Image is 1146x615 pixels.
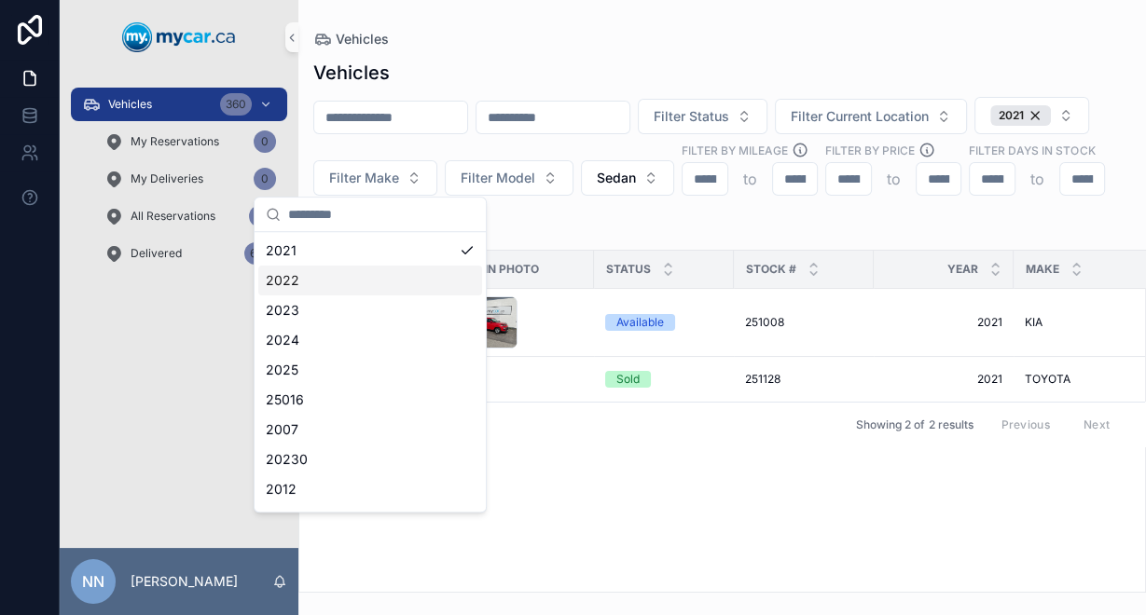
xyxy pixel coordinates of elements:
[131,246,182,261] span: Delivered
[990,105,1051,126] button: Unselect I_2021
[1025,372,1070,387] span: TOYOTA
[71,88,287,121] a: Vehicles360
[122,22,236,52] img: App logo
[258,385,482,415] div: 25016
[638,99,767,134] button: Select Button
[974,97,1089,134] button: Select Button
[131,171,203,186] span: My Deliveries
[969,142,1095,158] label: Filter Days In Stock
[605,314,723,331] a: Available
[885,315,1002,330] a: 2021
[605,371,723,388] a: Sold
[220,93,252,116] div: 360
[131,209,215,224] span: All Reservations
[745,315,863,330] a: 251008
[856,417,973,432] span: Showing 2 of 2 results
[93,237,287,270] a: Delivered648
[258,325,482,355] div: 2024
[313,160,437,196] button: Select Button
[745,315,784,330] span: 251008
[461,169,535,187] span: Filter Model
[131,572,238,591] p: [PERSON_NAME]
[1026,262,1059,277] span: Make
[1025,315,1042,330] span: KIA
[445,160,573,196] button: Select Button
[258,266,482,295] div: 2022
[329,169,399,187] span: Filter Make
[258,444,482,474] div: 20230
[885,372,1002,387] a: 2021
[254,130,276,153] div: 0
[258,295,482,325] div: 2023
[108,97,152,112] span: Vehicles
[244,242,276,265] div: 648
[313,30,389,48] a: Vehicles
[581,160,674,196] button: Select Button
[597,169,636,187] span: Sedan
[745,372,863,387] a: 251128
[313,60,390,86] h1: Vehicles
[82,570,104,593] span: NN
[254,168,276,190] div: 0
[791,107,929,126] span: Filter Current Location
[947,262,978,277] span: Year
[1030,168,1044,190] p: to
[616,314,664,331] div: Available
[258,236,482,266] div: 2021
[887,168,901,190] p: to
[258,504,482,534] div: 1999
[249,205,276,227] div: 121
[1025,372,1142,387] a: TOYOTA
[606,262,651,277] span: Status
[60,75,298,294] div: scrollable content
[743,168,757,190] p: to
[93,199,287,233] a: All Reservations121
[258,474,482,504] div: 2012
[990,105,1051,126] div: 2021
[654,107,729,126] span: Filter Status
[466,262,539,277] span: Main Photo
[465,372,583,387] a: --
[825,142,915,158] label: FILTER BY PRICE
[258,355,482,385] div: 2025
[93,162,287,196] a: My Deliveries0
[336,30,389,48] span: Vehicles
[745,372,780,387] span: 251128
[255,232,486,512] div: Suggestions
[131,134,219,149] span: My Reservations
[775,99,967,134] button: Select Button
[616,371,640,388] div: Sold
[746,262,796,277] span: Stock #
[93,125,287,158] a: My Reservations0
[258,415,482,444] div: 2007
[682,142,788,158] label: Filter By Mileage
[1025,315,1142,330] a: KIA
